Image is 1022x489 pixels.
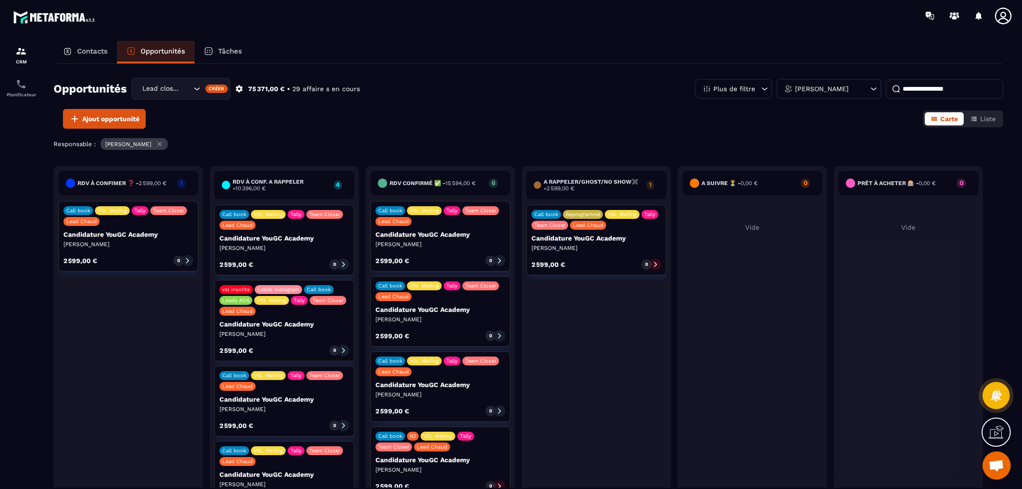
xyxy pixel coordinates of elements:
p: Call book [222,448,246,454]
p: Tally [290,373,302,379]
p: Responsable : [54,140,96,147]
p: Call book [378,283,402,289]
h2: Opportunités [54,79,127,98]
h6: RDV à conf. A RAPPELER - [233,179,328,192]
p: 2 599,00 € [375,333,409,339]
p: Opportunités [140,47,185,55]
p: [PERSON_NAME] [105,141,151,147]
p: VSL Mailing [608,211,637,217]
p: Lead Chaud [378,294,409,300]
p: 0 [177,257,180,264]
p: Candidature YouGC Academy [531,234,661,242]
p: 6 [489,179,498,186]
h6: Prêt à acheter 🎰 - [858,180,936,186]
p: vsl inscrits [222,287,250,293]
p: 2 599,00 € [375,408,409,414]
p: Tally [134,208,146,214]
h6: A SUIVRE ⏳ - [702,180,757,186]
input: Search for option [182,84,191,94]
p: [PERSON_NAME] [375,391,505,398]
a: formationformationCRM [2,39,40,71]
span: 2 599,00 € [546,185,574,192]
p: Call book [222,373,246,379]
p: 2 599,00 € [531,261,565,268]
h6: RDV à confimer ❓ - [78,180,166,186]
img: scheduler [16,78,27,90]
p: 0 [957,179,966,186]
p: Candidature YouGC Academy [219,234,349,242]
img: formation [16,46,27,57]
p: Team Closer [309,373,340,379]
h6: Rdv confirmé ✅ - [390,180,476,186]
p: Lead Chaud [222,458,253,465]
p: Candidature YouGC Academy [375,306,505,313]
p: Lead Chaud [222,308,253,314]
p: VSL Mailing [254,448,283,454]
p: Tally [644,211,655,217]
p: 1 [177,179,186,186]
p: 0 [333,347,336,354]
button: Carte [925,112,964,125]
p: Call book [66,208,90,214]
span: Liste [980,115,996,123]
p: 2 599,00 € [63,257,97,264]
p: Candidature YouGC Academy [63,231,193,238]
p: Tally [460,433,471,439]
h6: A RAPPELER/GHOST/NO SHOW✖️ - [544,179,642,192]
p: Tâches [218,47,242,55]
p: Call book [378,208,402,214]
p: Call book [307,287,331,293]
p: Leads ADS [222,297,250,303]
p: [PERSON_NAME] [219,405,349,413]
p: Lead Chaud [222,222,253,228]
span: Carte [940,115,958,123]
p: Vide [682,224,822,231]
p: VSL Mailing [254,211,283,217]
p: 2 599,00 € [219,422,253,429]
p: 4 [334,181,342,188]
span: 0,00 € [919,180,936,186]
p: Lead Chaud [378,369,409,375]
p: Lead Chaud [222,383,253,389]
a: Opportunités [117,41,195,63]
p: [PERSON_NAME] [375,466,505,473]
p: [PERSON_NAME] [795,85,849,92]
p: Call book [378,358,402,364]
p: Planificateur [2,92,40,97]
p: [PERSON_NAME] [219,244,349,252]
p: Team Closer [465,208,496,214]
span: 10 396,00 € [235,185,265,192]
p: 2 599,00 € [375,257,409,264]
p: Candidature YouGC Academy [375,231,505,238]
p: Candidature YouGC Academy [219,396,349,403]
p: Team Closer [312,297,343,303]
p: 0 [489,257,492,264]
p: Tally [446,358,458,364]
p: Tally [290,211,302,217]
p: VSL Mailing [423,433,452,439]
p: Candidature YouGC Academy [375,456,505,464]
p: Lead Chaud [573,222,603,228]
p: Vide [838,224,978,231]
p: Reprogrammé [566,211,600,217]
div: Créer [205,85,228,93]
p: Team Closer [378,444,409,450]
p: 29 affaire s en cours [292,85,360,93]
p: [PERSON_NAME] [219,481,349,488]
p: Tally [294,297,305,303]
p: 0 [645,261,648,268]
p: 75 371,00 € [248,85,285,93]
p: Team Closer [534,222,565,228]
p: Tally [290,448,302,454]
p: VSL Mailing [98,208,127,214]
p: 1 [647,181,654,188]
p: Candidature YouGC Academy [375,381,505,388]
p: Call book [534,211,558,217]
p: Call book [378,433,402,439]
button: Liste [965,112,1001,125]
a: schedulerschedulerPlanificateur [2,71,40,104]
p: Tally [446,283,458,289]
p: 0 [333,261,336,268]
p: Team Closer [153,208,184,214]
p: Team Closer [465,283,496,289]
